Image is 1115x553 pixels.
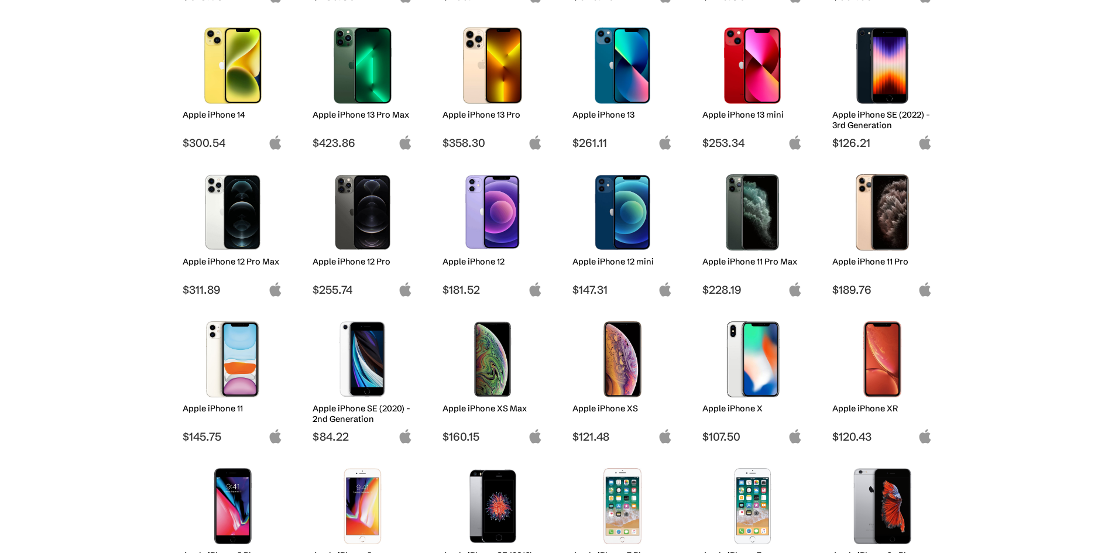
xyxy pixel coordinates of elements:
span: $181.52 [442,283,543,297]
img: iPhone 13 mini [711,28,794,104]
a: iPhone XR Apple iPhone XR $120.43 apple-logo [827,315,938,444]
span: $121.48 [572,430,673,444]
h2: Apple iPhone 13 Pro [442,109,543,120]
span: $147.31 [572,283,673,297]
img: iPhone 11 Pro [841,174,924,250]
img: iPhone SE 3rd Gen [841,28,924,104]
img: iPhone XS Max [451,321,534,397]
a: iPhone 11 Pro Max Apple iPhone 11 Pro Max $228.19 apple-logo [697,169,808,297]
img: iPhone 8 [321,468,404,544]
a: iPhone 13 Pro Apple iPhone 13 Pro $358.30 apple-logo [437,22,548,150]
img: iPhone 7 [711,468,794,544]
img: apple-logo [788,135,802,150]
a: iPhone 12 Pro Max Apple iPhone 12 Pro Max $311.89 apple-logo [177,169,289,297]
h2: Apple iPhone 11 [183,403,283,414]
h2: Apple iPhone 12 [442,256,543,267]
img: apple-logo [268,429,283,444]
span: $84.22 [313,430,413,444]
img: iPhone 6s Plus [841,468,924,544]
img: iPhone 11 [191,321,274,397]
img: apple-logo [788,282,802,297]
h2: Apple iPhone SE (2020) - 2nd Generation [313,403,413,424]
span: $423.86 [313,136,413,150]
a: iPhone 11 Apple iPhone 11 $145.75 apple-logo [177,315,289,444]
a: iPhone 12 mini Apple iPhone 12 mini $147.31 apple-logo [567,169,678,297]
img: apple-logo [658,429,673,444]
h2: Apple iPhone 13 Pro Max [313,109,413,120]
span: $261.11 [572,136,673,150]
img: apple-logo [398,282,413,297]
span: $145.75 [183,430,283,444]
img: apple-logo [398,135,413,150]
img: iPhone 13 [581,28,664,104]
span: $189.76 [832,283,932,297]
a: iPhone X Apple iPhone X $107.50 apple-logo [697,315,808,444]
a: iPhone 13 Apple iPhone 13 $261.11 apple-logo [567,22,678,150]
span: $358.30 [442,136,543,150]
img: iPhone 7 Plus [581,468,664,544]
img: apple-logo [268,282,283,297]
a: iPhone XS Apple iPhone XS $121.48 apple-logo [567,315,678,444]
img: apple-logo [658,135,673,150]
h2: Apple iPhone 14 [183,109,283,120]
span: $160.15 [442,430,543,444]
span: $253.34 [702,136,802,150]
h2: Apple iPhone SE (2022) - 3rd Generation [832,109,932,130]
h2: Apple iPhone 11 Pro Max [702,256,802,267]
img: iPhone X [711,321,794,397]
span: $300.54 [183,136,283,150]
img: iPhone 13 Pro Max [321,28,404,104]
img: apple-logo [528,429,543,444]
img: apple-logo [918,429,932,444]
img: apple-logo [528,135,543,150]
img: iPhone 13 Pro [451,28,534,104]
h2: Apple iPhone XR [832,403,932,414]
a: iPhone 13 mini Apple iPhone 13 mini $253.34 apple-logo [697,22,808,150]
img: apple-logo [268,135,283,150]
h2: Apple iPhone 12 Pro [313,256,413,267]
span: $311.89 [183,283,283,297]
img: apple-logo [528,282,543,297]
span: $228.19 [702,283,802,297]
a: iPhone SE 2nd Gen Apple iPhone SE (2020) - 2nd Generation $84.22 apple-logo [307,315,418,444]
img: iPhone 12 mini [581,174,664,250]
h2: Apple iPhone XS [572,403,673,414]
h2: Apple iPhone X [702,403,802,414]
img: apple-logo [398,429,413,444]
a: iPhone 12 Apple iPhone 12 $181.52 apple-logo [437,169,548,297]
h2: Apple iPhone 12 Pro Max [183,256,283,267]
img: iPhone 12 Pro [321,174,404,250]
a: iPhone 13 Pro Max Apple iPhone 13 Pro Max $423.86 apple-logo [307,22,418,150]
h2: Apple iPhone 13 [572,109,673,120]
a: iPhone 14 Apple iPhone 14 $300.54 apple-logo [177,22,289,150]
img: iPhone XR [841,321,924,397]
img: iPhone 14 [191,28,274,104]
img: apple-logo [788,429,802,444]
a: iPhone XS Max Apple iPhone XS Max $160.15 apple-logo [437,315,548,444]
a: iPhone 11 Pro Apple iPhone 11 Pro $189.76 apple-logo [827,169,938,297]
img: iPhone XS [581,321,664,397]
img: iPhone SE 1st Gen [451,468,534,544]
span: $255.74 [313,283,413,297]
span: $126.21 [832,136,932,150]
img: apple-logo [918,135,932,150]
img: iPhone 12 Pro Max [191,174,274,250]
h2: Apple iPhone XS Max [442,403,543,414]
a: iPhone SE 3rd Gen Apple iPhone SE (2022) - 3rd Generation $126.21 apple-logo [827,22,938,150]
img: iPhone 11 Pro Max [711,174,794,250]
a: iPhone 12 Pro Apple iPhone 12 Pro $255.74 apple-logo [307,169,418,297]
img: apple-logo [918,282,932,297]
img: iPhone 12 [451,174,534,250]
h2: Apple iPhone 11 Pro [832,256,932,267]
span: $120.43 [832,430,932,444]
img: iPhone 8 Plus [191,468,274,544]
img: apple-logo [658,282,673,297]
h2: Apple iPhone 12 mini [572,256,673,267]
span: $107.50 [702,430,802,444]
img: iPhone SE 2nd Gen [321,321,404,397]
h2: Apple iPhone 13 mini [702,109,802,120]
